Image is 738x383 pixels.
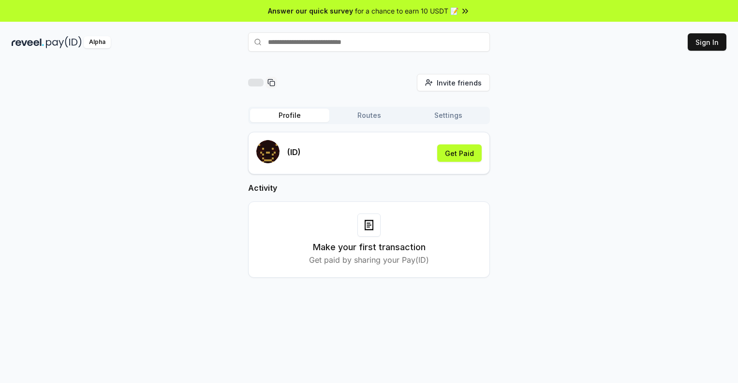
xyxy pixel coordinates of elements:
button: Routes [329,109,409,122]
img: reveel_dark [12,36,44,48]
span: for a chance to earn 10 USDT 📝 [355,6,458,16]
button: Settings [409,109,488,122]
img: pay_id [46,36,82,48]
button: Invite friends [417,74,490,91]
h2: Activity [248,182,490,194]
h3: Make your first transaction [313,241,426,254]
span: Answer our quick survey [268,6,353,16]
div: Alpha [84,36,111,48]
p: (ID) [287,146,301,158]
button: Get Paid [437,144,482,162]
span: Invite friends [437,78,482,88]
button: Sign In [688,33,726,51]
p: Get paid by sharing your Pay(ID) [309,254,429,266]
button: Profile [250,109,329,122]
